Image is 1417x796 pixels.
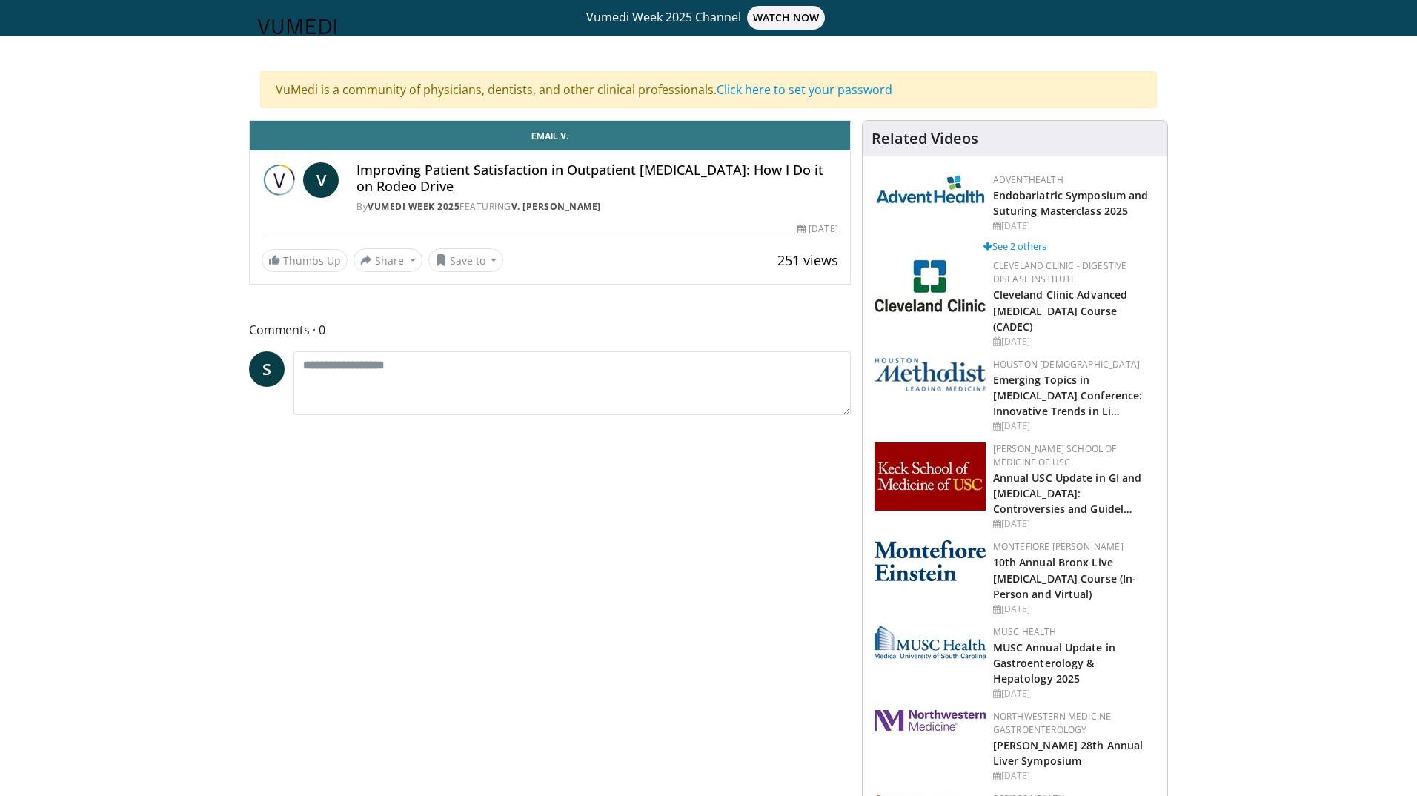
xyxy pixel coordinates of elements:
div: [DATE] [993,517,1155,531]
a: MUSC Annual Update in Gastroenterology & Hepatology 2025 [993,640,1115,686]
img: 5c3c682d-da39-4b33-93a5-b3fb6ba9580b.jpg.150x105_q85_autocrop_double_scale_upscale_version-0.2.jpg [875,173,986,204]
a: Montefiore [PERSON_NAME] [993,540,1124,553]
a: S [249,351,285,387]
a: Cleveland Clinic - Digestive Disease Institute [993,259,1127,285]
div: [DATE] [993,769,1155,783]
img: 5e4488cc-e109-4a4e-9fd9-73bb9237ee91.png.150x105_q85_autocrop_double_scale_upscale_version-0.2.png [875,358,986,391]
h2: Annual USC Update in GI and Liver Diseases: Controversies and Guidelines in 2025 [993,469,1155,516]
h4: Improving Patient Satisfaction in Outpatient [MEDICAL_DATA]: How I Do it on Rodeo Drive [356,162,838,194]
h2: Emerging Topics in Liver Disease Conference: Innovative Trends in Liver Health 2025 [993,371,1155,418]
div: [DATE] [993,687,1155,700]
img: 28791e84-01ee-459c-8a20-346b708451fc.webp.150x105_q85_autocrop_double_scale_upscale_version-0.2.png [875,626,986,660]
a: Thumbs Up [262,249,348,272]
a: Endobariatric Symposium and Suturing Masterclass 2025 [993,188,1149,218]
div: By FEATURING [356,200,838,213]
a: 10th Annual Bronx Live [MEDICAL_DATA] Course (In-Person and Virtual) [993,555,1137,600]
img: Vumedi Week 2025 [262,162,297,198]
img: b0142b4c-93a1-4b58-8f91-5265c282693c.png.150x105_q85_autocrop_double_scale_upscale_version-0.2.png [875,540,986,581]
a: Annual USC Update in GI and [MEDICAL_DATA]: Controversies and Guidel… [993,471,1142,516]
img: 37f2bdae-6af4-4c49-ae65-fb99e80643fa.png.150x105_q85_autocrop_double_scale_upscale_version-0.2.jpg [875,710,986,731]
div: [DATE] [797,222,837,236]
a: [PERSON_NAME] School of Medicine of USC [993,442,1117,468]
a: Houston [DEMOGRAPHIC_DATA] [993,358,1140,371]
a: V [303,162,339,198]
img: 7b941f1f-d101-407a-8bfa-07bd47db01ba.png.150x105_q85_autocrop_double_scale_upscale_version-0.2.jpg [875,442,986,511]
button: Share [354,248,422,272]
a: V. [PERSON_NAME] [511,200,601,213]
div: [DATE] [993,419,1155,433]
div: VuMedi is a community of physicians, dentists, and other clinical professionals. [260,71,1157,108]
a: Vumedi Week 2025 [368,200,459,213]
a: [PERSON_NAME] 28th Annual Liver Symposium [993,738,1144,768]
a: Cleveland Clinic Advanced [MEDICAL_DATA] Course (CADEC) [993,288,1128,333]
div: [DATE] [993,219,1155,233]
a: MUSC Health [993,626,1057,638]
img: VuMedi Logo [258,19,336,34]
a: AdventHealth [993,173,1063,186]
img: 26c3db21-1732-4825-9e63-fd6a0021a399.jpg.150x105_q85_autocrop_double_scale_upscale_version-0.2.jpg [875,259,986,312]
h4: Related Videos [872,130,978,147]
a: Emerging Topics in [MEDICAL_DATA] Conference: Innovative Trends in Li… [993,373,1143,418]
a: Click here to set your password [717,82,892,98]
a: Email V. [250,121,850,150]
div: [DATE] [993,335,1155,348]
div: [DATE] [993,603,1155,616]
a: See 2 others [983,239,1046,253]
button: Save to [428,248,504,272]
span: Comments 0 [249,320,851,339]
span: 251 views [777,251,838,269]
a: Northwestern Medicine Gastroenterology [993,710,1112,736]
